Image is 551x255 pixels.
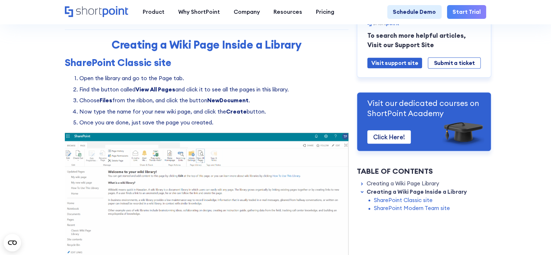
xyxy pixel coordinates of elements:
[226,108,247,115] strong: Create
[367,180,439,188] a: Creating a Wiki Page Library
[367,130,411,144] a: Click Here!
[421,171,551,255] iframe: Chat Widget
[143,8,164,16] div: Product
[234,8,260,16] div: Company
[274,8,302,16] div: Resources
[367,98,481,118] p: Visit our dedicated courses on ShortPoint Academy
[309,5,341,19] a: Pricing
[79,96,348,105] li: Choose from the ribbon, and click the button .
[447,5,486,19] a: Start Trial
[267,5,309,19] a: Resources
[367,58,422,69] a: Visit support site
[374,196,433,205] a: SharePoint Classic site
[65,6,129,18] a: Home
[4,234,21,251] button: Open CMP widget
[367,188,467,196] a: Creating a Wiki Page Inside a Library
[79,74,348,83] li: Open the library and go to the Page tab.
[135,86,175,93] strong: View All Pages
[428,57,480,69] a: Submit a ticket
[387,5,441,19] a: Schedule Demo
[171,5,227,19] a: Why ShortPoint
[71,38,342,51] h2: Creating a Wiki Page Inside a Library
[100,97,112,104] strong: Files
[178,8,220,16] div: Why ShortPoint
[316,8,334,16] div: Pricing
[374,204,450,213] a: SharePoint Modern Team site
[79,108,348,116] li: Now type the name for your new wiki page, and click the button.
[79,119,348,127] li: Once you are done, just save the page you created.
[367,31,481,50] p: To search more helpful articles, Visit our Support Site
[357,166,491,177] div: Table of Contents
[207,97,249,104] strong: NewDocument
[65,57,348,69] h3: SharePoint Classic site
[227,5,267,19] a: Company
[79,86,348,94] li: Find the button called and click it to see all the pages in this library.
[136,5,171,19] a: Product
